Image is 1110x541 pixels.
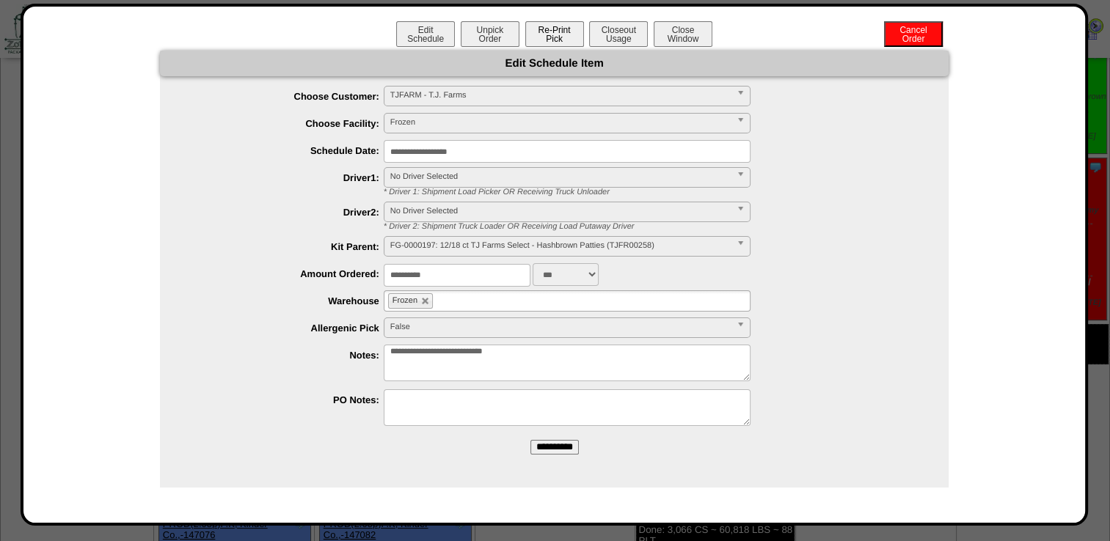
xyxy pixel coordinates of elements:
span: No Driver Selected [390,168,731,185]
span: False [390,318,731,336]
a: CloseWindow [652,33,714,44]
span: Frozen [392,296,417,305]
label: Driver2: [189,207,384,218]
button: CancelOrder [884,21,943,47]
button: EditSchedule [396,21,455,47]
label: Kit Parent: [189,241,384,252]
label: Driver1: [189,172,384,183]
span: FG-0000197: 12/18 ct TJ Farms Select - Hashbrown Patties (TJFR00258) [390,237,731,254]
div: * Driver 1: Shipment Load Picker OR Receiving Truck Unloader [373,188,949,196]
label: Choose Facility: [189,118,384,129]
span: TJFARM - T.J. Farms [390,87,731,104]
span: Frozen [390,114,731,131]
label: Allergenic Pick [189,323,384,334]
label: Notes: [189,350,384,361]
label: Schedule Date: [189,145,384,156]
button: Re-PrintPick [525,21,584,47]
div: * Driver 2: Shipment Truck Loader OR Receiving Load Putaway Driver [373,222,949,231]
label: Amount Ordered: [189,268,384,279]
div: Edit Schedule Item [160,51,949,76]
label: PO Notes: [189,394,384,405]
label: Warehouse [189,295,384,306]
button: CloseoutUsage [589,21,648,47]
button: CloseWindow [654,21,712,47]
label: Choose Customer: [189,91,384,102]
button: UnpickOrder [461,21,519,47]
span: No Driver Selected [390,202,731,220]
